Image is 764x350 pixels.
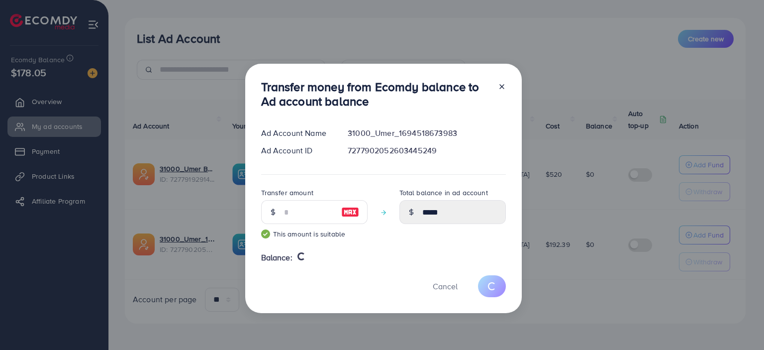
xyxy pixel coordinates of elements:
[261,80,490,109] h3: Transfer money from Ecomdy balance to Ad account balance
[340,127,513,139] div: 31000_Umer_1694518673983
[722,305,757,343] iframe: Chat
[340,145,513,156] div: 7277902052603445249
[420,275,470,297] button: Cancel
[341,206,359,218] img: image
[399,188,488,198] label: Total balance in ad account
[261,230,270,238] img: guide
[253,127,340,139] div: Ad Account Name
[261,229,368,239] small: This amount is suitable
[261,188,313,198] label: Transfer amount
[253,145,340,156] div: Ad Account ID
[433,281,458,292] span: Cancel
[261,252,292,263] span: Balance:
